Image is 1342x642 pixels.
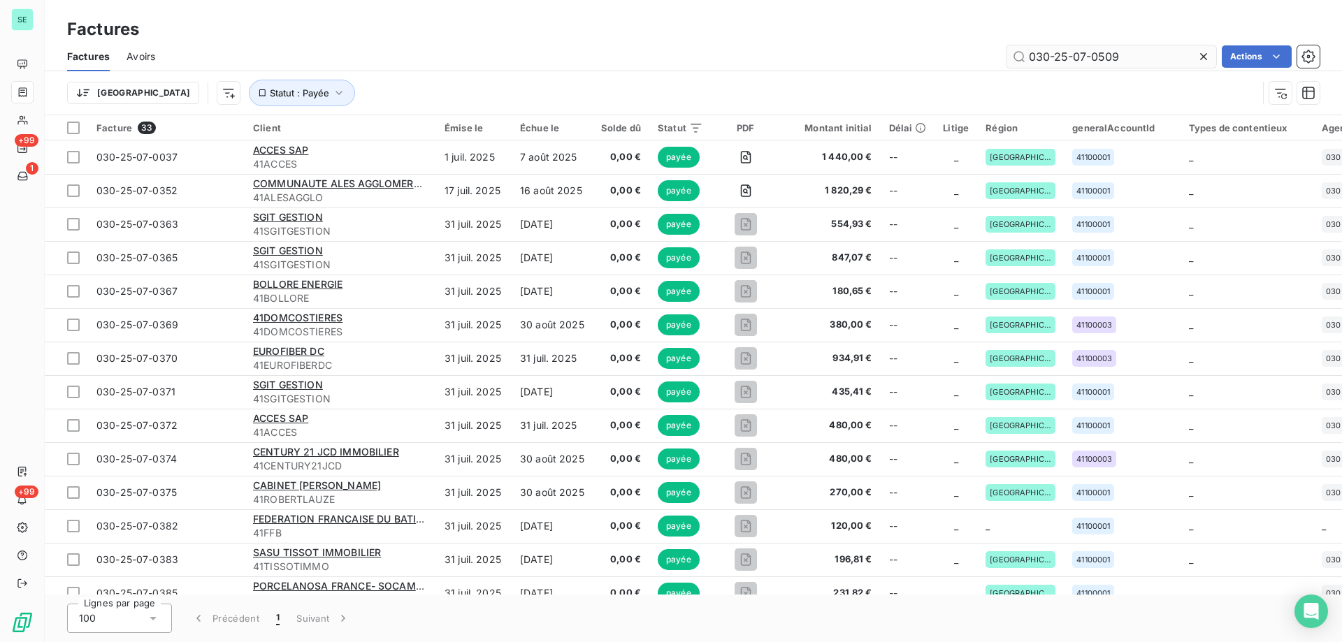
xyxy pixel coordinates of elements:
[601,284,641,298] span: 0,00 €
[986,520,990,532] span: _
[436,576,512,610] td: 31 juil. 2025
[990,488,1051,497] span: [GEOGRAPHIC_DATA]
[512,442,593,476] td: 30 août 2025
[954,352,958,364] span: _
[436,509,512,543] td: 31 juil. 2025
[96,520,178,532] span: 030-25-07-0382
[436,442,512,476] td: 31 juil. 2025
[1326,589,1341,597] span: 030
[601,184,641,198] span: 0,00 €
[1076,421,1110,430] span: 41100001
[253,312,342,323] span: 41DOMCOSTIERES
[601,452,641,466] span: 0,00 €
[601,519,641,533] span: 0,00 €
[1076,254,1110,262] span: 41100001
[253,425,428,439] span: 41ACCES
[788,318,872,332] span: 380,00 €
[1326,455,1341,463] span: 030
[96,285,178,297] span: 030-25-07-0367
[788,385,872,399] span: 435,41 €
[788,486,872,499] span: 270,00 €
[601,418,641,432] span: 0,00 €
[990,287,1051,296] span: [GEOGRAPHIC_DATA]
[601,351,641,365] span: 0,00 €
[1076,153,1110,161] span: 41100001
[881,308,935,342] td: --
[249,80,355,106] button: Statut : Payée
[253,392,428,406] span: 41SGITGESTION
[1076,488,1110,497] span: 41100001
[658,448,700,469] span: payée
[253,345,324,357] span: EUROFIBER DC
[990,153,1051,161] span: [GEOGRAPHIC_DATA]
[788,251,872,265] span: 847,07 €
[512,207,593,241] td: [DATE]
[436,241,512,275] td: 31 juil. 2025
[436,375,512,409] td: 31 juil. 2025
[986,122,1055,133] div: Région
[253,245,323,256] span: SGIT GESTION
[1189,319,1193,330] span: _
[1189,218,1193,230] span: _
[601,217,641,231] span: 0,00 €
[1076,220,1110,228] span: 41100001
[601,251,641,265] span: 0,00 €
[96,587,178,599] span: 030-25-07-0385
[788,519,872,533] span: 120,00 €
[990,455,1051,463] span: [GEOGRAPHIC_DATA]
[512,342,593,375] td: 31 juil. 2025
[1189,122,1305,133] div: Types de contentieux
[1189,285,1193,297] span: _
[954,553,958,565] span: _
[79,611,96,625] span: 100
[881,275,935,308] td: --
[512,409,593,442] td: 31 juil. 2025
[881,576,935,610] td: --
[788,553,872,567] span: 196,81 €
[96,453,177,465] span: 030-25-07-0374
[253,258,428,272] span: 41SGITGESTION
[881,241,935,275] td: --
[1189,386,1193,397] span: _
[512,476,593,509] td: 30 août 2025
[512,174,593,207] td: 16 août 2025
[954,520,958,532] span: _
[1326,388,1341,396] span: 030
[658,147,700,168] span: payée
[436,275,512,308] td: 31 juil. 2025
[788,351,872,365] span: 934,91 €
[512,375,593,409] td: [DATE]
[1006,45,1216,68] input: Rechercher
[276,611,280,625] span: 1
[127,50,155,64] span: Avoirs
[601,553,641,567] span: 0,00 €
[96,251,178,263] span: 030-25-07-0365
[1189,453,1193,465] span: _
[11,611,34,634] img: Logo LeanPay
[1076,187,1110,195] span: 41100001
[253,513,445,525] span: FEDERATION FRANCAISE DU BATIMENT
[436,342,512,375] td: 31 juil. 2025
[1076,522,1110,530] span: 41100001
[512,308,593,342] td: 30 août 2025
[954,285,958,297] span: _
[253,291,428,305] span: 41BOLLORE
[788,217,872,231] span: 554,93 €
[512,275,593,308] td: [DATE]
[601,150,641,164] span: 0,00 €
[1076,455,1112,463] span: 41100003
[954,486,958,498] span: _
[881,409,935,442] td: --
[990,254,1051,262] span: [GEOGRAPHIC_DATA]
[1326,421,1341,430] span: 030
[253,191,428,205] span: 41ALESAGGLO
[253,379,323,391] span: SGIT GESTION
[658,549,700,570] span: payée
[658,314,700,335] span: payée
[253,278,342,290] span: BOLLORE ENERGIE
[990,421,1051,430] span: [GEOGRAPHIC_DATA]
[253,122,428,133] div: Client
[253,412,308,424] span: ACCES SAP
[67,50,110,64] span: Factures
[183,604,268,633] button: Précédent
